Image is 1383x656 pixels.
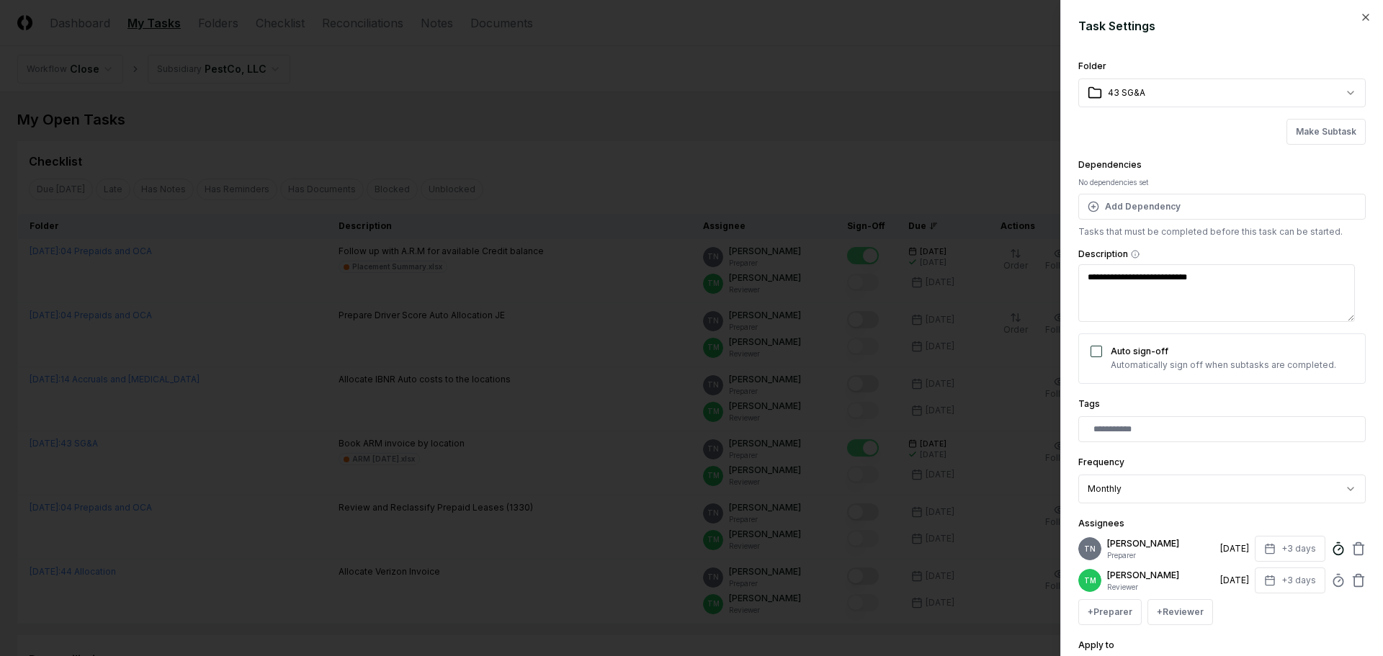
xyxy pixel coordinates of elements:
[1131,250,1140,259] button: Description
[1084,575,1096,586] span: TM
[1107,582,1214,593] p: Reviewer
[1220,542,1249,555] div: [DATE]
[1111,346,1168,356] label: Auto sign-off
[1078,250,1366,259] label: Description
[1255,567,1325,593] button: +3 days
[1286,119,1366,145] button: Make Subtask
[1078,17,1366,35] h2: Task Settings
[1078,599,1142,625] button: +Preparer
[1147,599,1213,625] button: +Reviewer
[1107,550,1214,561] p: Preparer
[1111,359,1336,372] p: Automatically sign off when subtasks are completed.
[1078,398,1100,409] label: Tags
[1078,225,1366,238] p: Tasks that must be completed before this task can be started.
[1078,177,1366,188] div: No dependencies set
[1078,159,1142,170] label: Dependencies
[1078,194,1366,220] button: Add Dependency
[1107,569,1214,582] p: [PERSON_NAME]
[1078,518,1124,529] label: Assignees
[1078,639,1114,650] label: Apply to
[1084,544,1096,554] span: TN
[1107,537,1214,550] p: [PERSON_NAME]
[1220,574,1249,587] div: [DATE]
[1078,457,1124,467] label: Frequency
[1078,60,1106,71] label: Folder
[1255,536,1325,562] button: +3 days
